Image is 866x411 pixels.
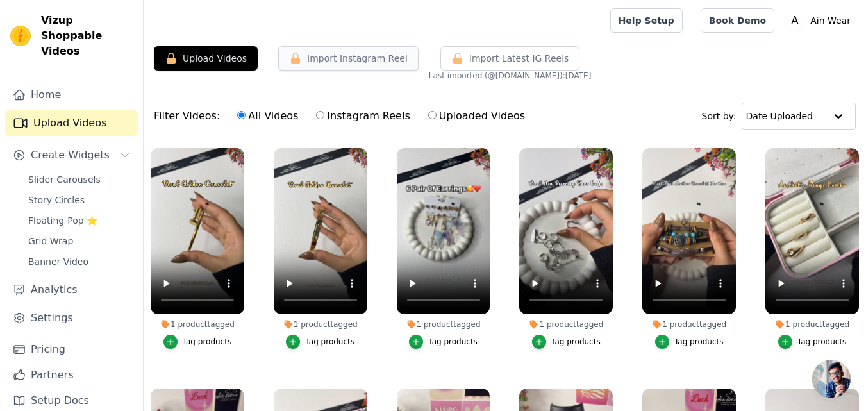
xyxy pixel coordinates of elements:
[286,335,354,349] button: Tag products
[440,46,580,71] button: Import Latest IG Reels
[702,103,856,130] div: Sort by:
[5,305,138,331] a: Settings
[183,337,232,347] div: Tag products
[655,335,724,349] button: Tag products
[151,319,244,330] div: 1 product tagged
[797,337,847,347] div: Tag products
[237,108,299,124] label: All Videos
[28,235,73,247] span: Grid Wrap
[154,101,532,131] div: Filter Videos:
[642,319,736,330] div: 1 product tagged
[305,337,354,347] div: Tag products
[28,214,97,227] span: Floating-Pop ⭐
[21,253,138,271] a: Banner Video
[5,142,138,168] button: Create Widgets
[428,111,437,119] input: Uploaded Videos
[28,173,101,186] span: Slider Carousels
[791,14,799,27] text: A
[429,71,592,81] span: Last imported (@ [DOMAIN_NAME] ): [DATE]
[163,335,232,349] button: Tag products
[21,171,138,189] a: Slider Carousels
[274,319,367,330] div: 1 product tagged
[154,46,258,71] button: Upload Videos
[778,335,847,349] button: Tag products
[237,111,246,119] input: All Videos
[10,26,31,46] img: Vizup
[315,108,410,124] label: Instagram Reels
[805,9,856,32] p: Ain Wear
[519,319,613,330] div: 1 product tagged
[5,337,138,362] a: Pricing
[409,335,478,349] button: Tag products
[21,212,138,230] a: Floating-Pop ⭐
[765,319,859,330] div: 1 product tagged
[5,82,138,108] a: Home
[28,255,88,268] span: Banner Video
[610,8,683,33] a: Help Setup
[469,52,569,65] span: Import Latest IG Reels
[674,337,724,347] div: Tag products
[5,110,138,136] a: Upload Videos
[428,337,478,347] div: Tag products
[28,194,85,206] span: Story Circles
[785,9,856,32] button: A Ain Wear
[21,191,138,209] a: Story Circles
[5,362,138,388] a: Partners
[397,319,490,330] div: 1 product tagged
[812,360,851,398] div: Open chat
[41,13,133,59] span: Vizup Shoppable Videos
[5,277,138,303] a: Analytics
[551,337,601,347] div: Tag products
[21,232,138,250] a: Grid Wrap
[316,111,324,119] input: Instagram Reels
[701,8,774,33] a: Book Demo
[428,108,526,124] label: Uploaded Videos
[532,335,601,349] button: Tag products
[31,147,110,163] span: Create Widgets
[278,46,419,71] button: Import Instagram Reel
